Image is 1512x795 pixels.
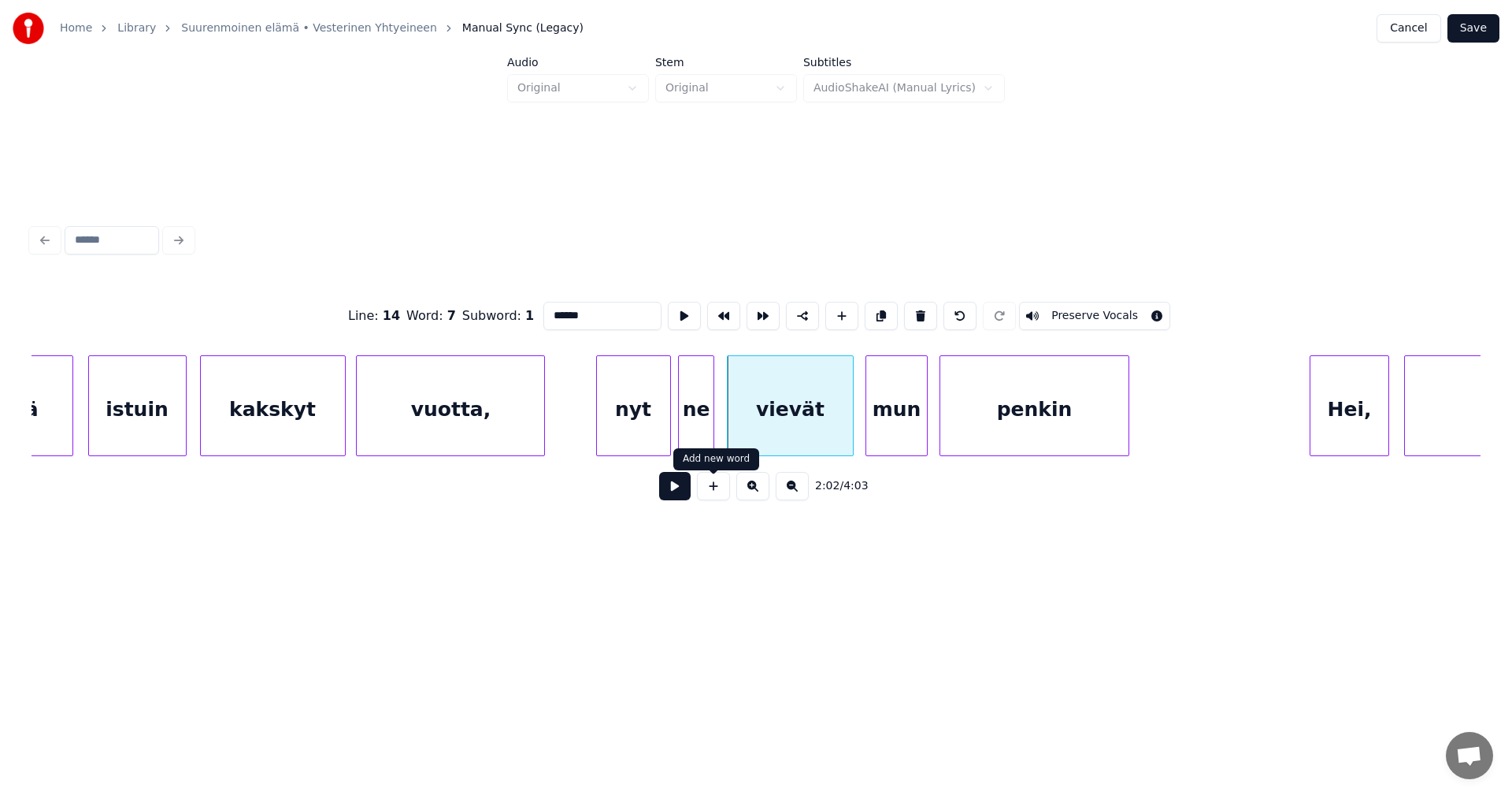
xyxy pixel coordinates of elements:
span: 4:03 [843,478,868,494]
div: / [815,478,853,494]
span: 1 [525,308,534,323]
button: Save [1447,14,1499,43]
div: Word : [406,306,456,325]
img: youka [13,13,44,44]
div: Subword : [462,306,534,325]
div: Avoin keskustelu [1446,732,1493,779]
span: 7 [447,308,456,323]
label: Stem [655,57,797,68]
a: Suurenmoinen elämä • Vesterinen Yhtyeineen [181,20,437,36]
a: Home [60,20,92,36]
label: Audio [507,57,649,68]
div: Add new word [683,453,750,466]
a: Library [117,20,156,36]
div: Line : [348,306,400,325]
nav: breadcrumb [60,20,584,36]
button: Cancel [1377,14,1440,43]
span: Manual Sync (Legacy) [462,20,584,36]
span: 14 [383,308,400,323]
span: 2:02 [815,478,839,494]
label: Subtitles [803,57,1005,68]
button: Toggle [1019,302,1170,330]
